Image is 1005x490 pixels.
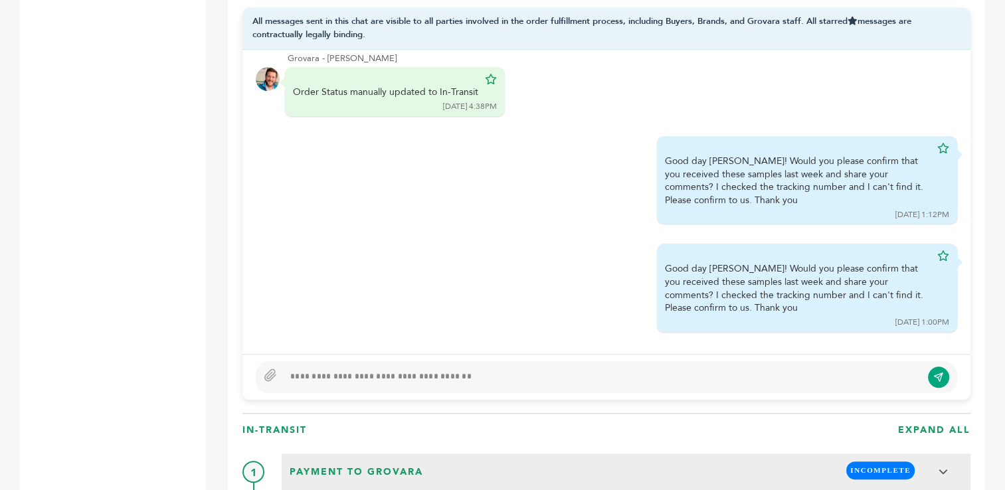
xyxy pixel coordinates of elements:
[242,7,970,50] div: All messages sent in this chat are visible to all parties involved in the order fulfillment proce...
[895,209,949,220] div: [DATE] 1:12PM
[443,101,497,112] div: [DATE] 4:38PM
[898,424,970,437] h3: EXPAND ALL
[242,424,307,437] h3: In-Transit
[288,52,957,64] div: Grovara - [PERSON_NAME]
[286,461,427,483] span: Payment to Grovara
[665,155,931,206] div: Good day [PERSON_NAME]! Would you please confirm that you received these samples last week and sh...
[846,461,915,479] span: INCOMPLETE
[895,317,949,328] div: [DATE] 1:00PM
[665,262,931,314] div: Good day [PERSON_NAME]! Would you please confirm that you received these samples last week and sh...
[293,86,478,99] div: Order Status manually updated to In-Transit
